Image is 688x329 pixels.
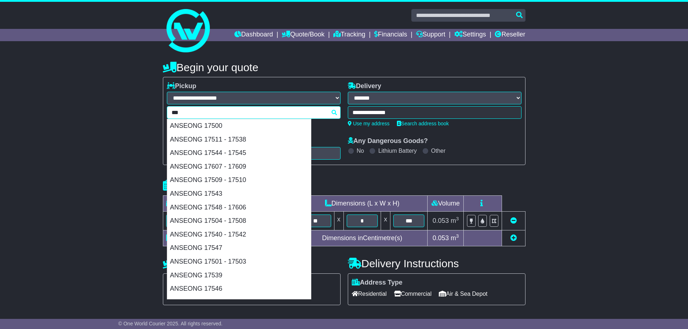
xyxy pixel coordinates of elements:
[510,234,517,242] a: Add new item
[352,288,387,299] span: Residential
[167,241,311,255] div: ANSEONG 17547
[510,217,517,224] a: Remove this item
[163,195,223,211] td: Type
[352,279,403,287] label: Address Type
[456,233,459,239] sup: 3
[167,119,311,133] div: ANSEONG 17500
[167,255,311,269] div: ANSEONG 17501 - 17503
[282,29,324,41] a: Quote/Book
[167,201,311,215] div: ANSEONG 17548 - 17606
[348,257,525,269] h4: Delivery Instructions
[163,61,525,73] h4: Begin your quote
[454,29,486,41] a: Settings
[163,179,254,191] h4: Package details |
[167,133,311,147] div: ANSEONG 17511 - 17538
[416,29,445,41] a: Support
[167,160,311,174] div: ANSEONG 17607 - 17609
[297,195,428,211] td: Dimensions (L x W x H)
[167,106,341,119] typeahead: Please provide city
[167,82,196,90] label: Pickup
[167,214,311,228] div: ANSEONG 17504 - 17508
[167,187,311,201] div: ANSEONG 17543
[167,296,311,309] div: BOSEONG GUN 59400 - 59475
[378,147,417,154] label: Lithium Battery
[394,288,432,299] span: Commercial
[118,321,223,326] span: © One World Courier 2025. All rights reserved.
[348,121,390,126] a: Use my address
[439,288,488,299] span: Air & Sea Depot
[163,230,223,246] td: Total
[433,217,449,224] span: 0.053
[431,147,446,154] label: Other
[381,211,390,230] td: x
[333,29,365,41] a: Tracking
[374,29,407,41] a: Financials
[297,230,428,246] td: Dimensions in Centimetre(s)
[167,173,311,187] div: ANSEONG 17509 - 17510
[334,211,343,230] td: x
[234,29,273,41] a: Dashboard
[451,234,459,242] span: m
[433,234,449,242] span: 0.053
[167,269,311,282] div: ANSEONG 17539
[163,257,341,269] h4: Pickup Instructions
[348,82,381,90] label: Delivery
[428,195,464,211] td: Volume
[495,29,525,41] a: Reseller
[167,228,311,242] div: ANSEONG 17540 - 17542
[451,217,459,224] span: m
[167,146,311,160] div: ANSEONG 17544 - 17545
[397,121,449,126] a: Search address book
[357,147,364,154] label: No
[456,216,459,221] sup: 3
[167,282,311,296] div: ANSEONG 17546
[348,137,428,145] label: Any Dangerous Goods?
